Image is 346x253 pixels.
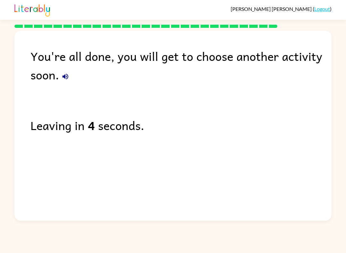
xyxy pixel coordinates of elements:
a: Logout [314,6,330,12]
div: You're all done, you will get to choose another activity soon. [30,47,332,84]
span: [PERSON_NAME] [PERSON_NAME] [231,6,313,12]
img: Literably [14,3,50,17]
div: ( ) [231,6,332,12]
div: Leaving in seconds. [30,116,332,135]
b: 4 [88,116,95,135]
